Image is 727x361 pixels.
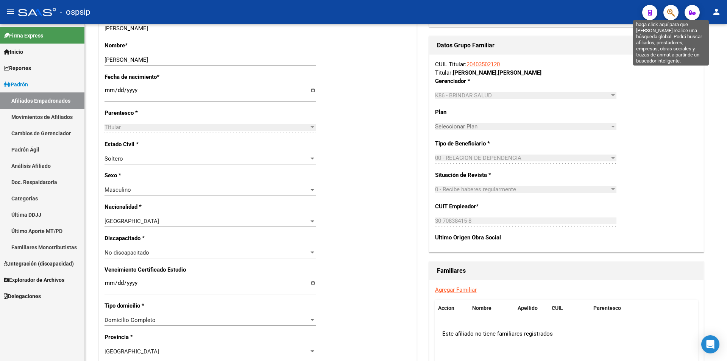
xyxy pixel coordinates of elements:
span: Delegaciones [4,292,41,300]
div: Este afiliado no tiene familiares registrados [435,324,698,343]
p: Gerenciador * [435,77,514,85]
span: [GEOGRAPHIC_DATA] [105,218,159,225]
p: Nacionalidad * [105,203,197,211]
mat-icon: person [712,7,721,16]
span: Explorador de Archivos [4,276,64,284]
p: Plan [435,108,514,116]
p: Estado Civil * [105,140,197,148]
span: Integración (discapacidad) [4,259,74,268]
div: CUIL Titular: Titular: [435,60,698,77]
p: Ultimo Origen Obra Social [435,233,514,242]
span: Apellido [518,305,538,311]
datatable-header-cell: Parentesco [590,300,643,316]
datatable-header-cell: CUIL [549,300,590,316]
p: Parentesco * [105,109,197,117]
span: Accion [438,305,454,311]
span: [GEOGRAPHIC_DATA] [105,348,159,355]
mat-icon: menu [6,7,15,16]
span: Padrón [4,80,28,89]
span: Soltero [105,155,123,162]
span: No discapacitado [105,249,149,256]
strong: [PERSON_NAME] [PERSON_NAME] [453,69,541,76]
span: Inicio [4,48,23,56]
p: Tipo domicilio * [105,302,197,310]
p: Nombre [105,41,197,50]
span: Titular [105,124,121,131]
datatable-header-cell: Apellido [515,300,549,316]
span: Nombre [472,305,491,311]
p: CUIT Empleador [435,202,514,211]
span: Reportes [4,64,31,72]
datatable-header-cell: Accion [435,300,469,316]
span: CUIL [552,305,563,311]
span: Parentesco [593,305,621,311]
a: 20403502120 [466,61,500,68]
p: Fecha de nacimiento [105,73,197,81]
span: 0 - Recibe haberes regularmente [435,186,516,193]
span: , [496,69,498,76]
p: Discapacitado * [105,234,197,242]
a: Agregar Familiar [435,286,477,293]
span: Seleccionar Plan [435,123,610,130]
p: Vencimiento Certificado Estudio [105,266,197,274]
span: Domicilio Completo [105,317,156,323]
p: Tipo de Beneficiario * [435,139,514,148]
p: Sexo * [105,171,197,180]
span: K86 - BRINDAR SALUD [435,92,492,99]
p: Provincia * [105,333,197,341]
span: Firma Express [4,31,43,40]
div: Open Intercom Messenger [701,335,719,353]
span: 00 - RELACION DE DEPENDENCIA [435,155,521,161]
p: Situación de Revista * [435,171,514,179]
h1: Datos Grupo Familiar [437,39,696,52]
span: - ospsip [60,4,90,20]
datatable-header-cell: Nombre [469,300,515,316]
h1: Familiares [437,265,696,277]
span: Masculino [105,186,131,193]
